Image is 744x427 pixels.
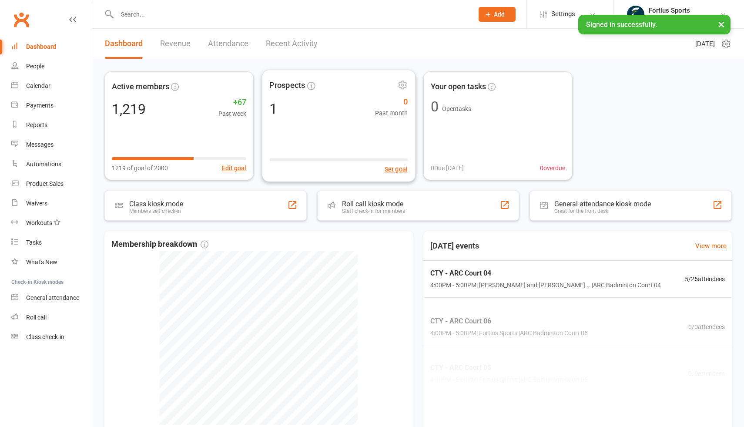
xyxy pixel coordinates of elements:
span: 0 / 0 attendees [688,369,725,378]
a: Attendance [208,29,248,59]
a: Reports [11,115,92,135]
a: Waivers [11,194,92,213]
h3: [DATE] events [423,238,486,254]
div: Class kiosk mode [129,200,183,208]
div: 1,219 [112,102,146,116]
button: Edit goal [222,163,246,173]
div: General attendance [26,294,79,301]
span: +67 [218,96,246,109]
a: View more [695,241,727,251]
span: Membership breakdown [111,238,208,251]
span: Active members [112,81,169,93]
a: Dashboard [105,29,143,59]
a: Recent Activity [266,29,318,59]
div: Automations [26,161,61,168]
button: × [714,15,729,34]
span: [DATE] [695,39,715,49]
span: 4:00PM - 5:00PM | Fortius Sports | ARC Badminton Court 05 [430,375,588,385]
div: Roll call [26,314,47,321]
a: Automations [11,155,92,174]
span: 5 / 25 attendees [685,274,725,284]
span: Past month [375,108,407,118]
div: Tasks [26,239,42,246]
div: Fortius Sports [649,7,707,14]
div: Product Sales [26,180,64,187]
span: Signed in successfully. [586,20,657,29]
div: [GEOGRAPHIC_DATA] [649,14,707,22]
div: Dashboard [26,43,56,50]
div: Messages [26,141,54,148]
a: Revenue [160,29,191,59]
span: 0 overdue [540,163,565,173]
div: Reports [26,121,47,128]
a: Workouts [11,213,92,233]
div: Staff check-in for members [342,208,405,214]
a: Payments [11,96,92,115]
input: Search... [114,8,467,20]
span: 0 [375,95,407,108]
button: Add [479,7,516,22]
span: 4:00PM - 5:00PM | Fortius Sports | ARC Badminton Court 06 [430,328,588,338]
div: Roll call kiosk mode [342,200,405,208]
a: People [11,57,92,76]
a: Messages [11,135,92,155]
span: CTY - ARC Court 04 [430,268,661,279]
div: General attendance kiosk mode [554,200,651,208]
div: Class check-in [26,333,64,340]
span: Add [494,11,505,18]
a: Roll call [11,308,92,327]
div: Members self check-in [129,208,183,214]
div: People [26,63,44,70]
a: Class kiosk mode [11,327,92,347]
button: Set goal [384,164,408,174]
a: Calendar [11,76,92,96]
span: 1219 of goal of 2000 [112,163,168,173]
span: 0 Due [DATE] [431,163,464,173]
a: Product Sales [11,174,92,194]
span: 0 / 0 attendees [688,322,725,331]
span: Settings [551,4,575,24]
div: Waivers [26,200,47,207]
a: Clubworx [10,9,32,30]
span: Past week [218,109,246,118]
a: Tasks [11,233,92,252]
div: Great for the front desk [554,208,651,214]
span: Your open tasks [431,81,486,93]
span: Prospects [269,79,305,92]
a: What's New [11,252,92,272]
div: 1 [269,101,278,116]
span: CTY - ARC Court 06 [430,316,588,327]
a: General attendance kiosk mode [11,288,92,308]
span: CTY - ARC Court 05 [430,362,588,373]
div: Workouts [26,219,52,226]
img: thumb_image1743802567.png [627,6,644,23]
a: Dashboard [11,37,92,57]
span: 4:00PM - 5:00PM | [PERSON_NAME] and [PERSON_NAME]... | ARC Badminton Court 04 [430,281,661,290]
div: 0 [431,100,439,114]
span: Open tasks [442,105,471,112]
div: Calendar [26,82,50,89]
div: Payments [26,102,54,109]
div: What's New [26,259,57,266]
